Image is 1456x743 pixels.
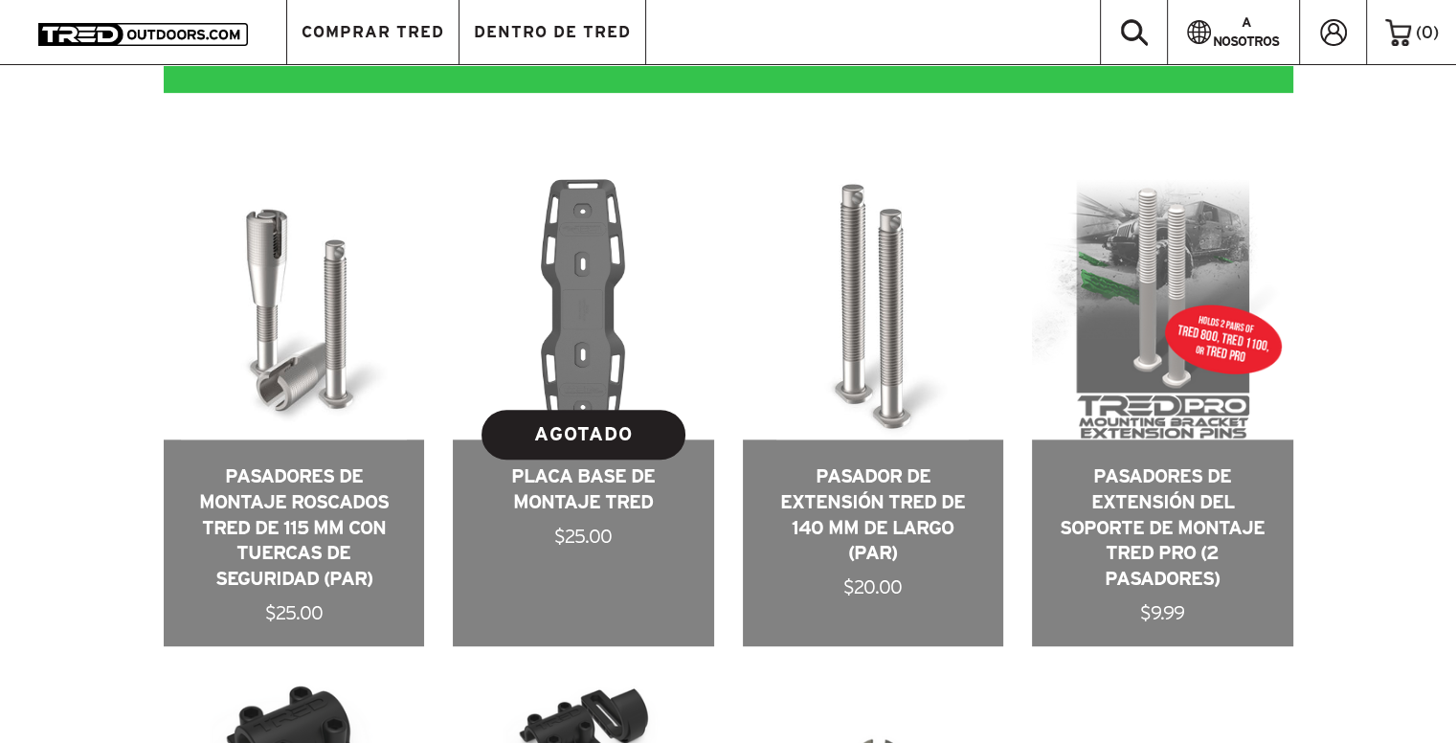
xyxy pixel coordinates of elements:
[302,23,444,40] font: COMPRAR TRED
[1433,23,1439,41] font: )
[1422,23,1433,41] font: 0
[482,410,685,460] a: AGOTADO
[38,23,248,46] img: TRED Outdoors América
[1212,14,1278,48] font: A NOSOTROS
[534,423,633,444] font: AGOTADO
[1385,19,1411,46] img: icono de carrito
[1416,23,1422,41] font: (
[474,23,631,40] font: DENTRO DE TRED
